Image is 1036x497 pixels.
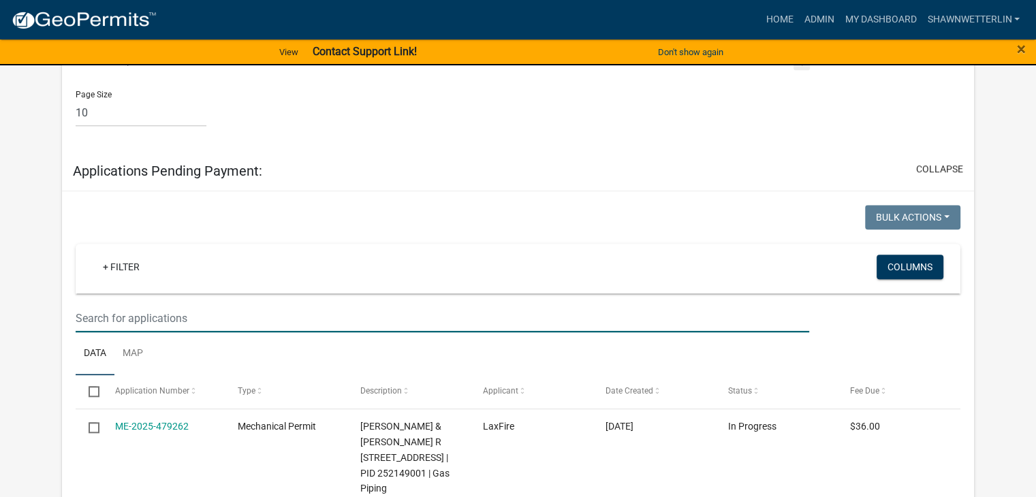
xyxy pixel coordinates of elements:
[101,375,224,408] datatable-header-cell: Application Number
[224,375,347,408] datatable-header-cell: Type
[916,162,963,176] button: collapse
[605,386,653,396] span: Date Created
[238,386,255,396] span: Type
[715,375,837,408] datatable-header-cell: Status
[1017,41,1026,57] button: Close
[850,386,879,396] span: Fee Due
[922,7,1025,33] a: ShawnWetterlin
[115,421,189,432] a: ME-2025-479262
[73,163,262,179] h5: Applications Pending Payment:
[760,7,798,33] a: Home
[76,304,809,332] input: Search for applications
[482,386,518,396] span: Applicant
[839,7,922,33] a: My Dashboard
[850,421,880,432] span: $36.00
[360,421,450,494] span: MARTIN,JEROME W & JULIE R 1330 VALLEY LN, Houston County | PID 252149001 | Gas Piping
[734,55,759,70] a: go to first page
[347,375,469,408] datatable-header-cell: Description
[896,55,922,70] a: go to next page
[274,41,304,63] a: View
[238,421,316,432] span: Mechanical Permit
[76,332,114,376] a: Data
[1017,39,1026,59] span: ×
[92,255,151,279] a: + Filter
[865,205,960,229] button: Bulk Actions
[798,7,839,33] a: Admin
[115,386,189,396] span: Application Number
[877,255,943,279] button: Columns
[764,55,789,70] a: go to previous page
[592,375,715,408] datatable-header-cell: Date Created
[653,41,729,63] button: Don't show again
[482,421,514,432] span: LaxFire
[360,386,402,396] span: Description
[926,55,952,70] a: go to last page
[469,375,592,408] datatable-header-cell: Applicant
[837,375,960,408] datatable-header-cell: Fee Due
[605,421,633,432] span: 09/16/2025
[727,421,776,432] span: In Progress
[114,332,151,376] a: Map
[76,375,101,408] datatable-header-cell: Select
[312,45,416,58] strong: Contact Support Link!
[727,386,751,396] span: Status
